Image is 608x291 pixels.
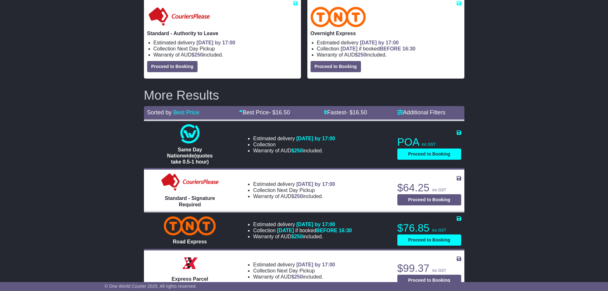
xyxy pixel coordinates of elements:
[294,194,303,199] span: 250
[191,52,203,57] span: $
[253,135,335,142] li: Estimated delivery
[291,274,303,280] span: $
[291,234,303,239] span: $
[147,7,211,27] img: Couriers Please: Standard - Authority to Leave
[316,228,337,233] span: BEFORE
[167,147,213,165] span: Same Day Nationwide(quotes take 0.5-1 hour)
[164,216,216,235] img: TNT Domestic: Road Express
[353,109,367,116] span: 16.50
[253,268,335,274] li: Collection
[253,234,352,240] li: Warranty of AUD included.
[432,268,446,273] span: inc GST
[180,254,199,273] img: Border Express: Express Parcel Service
[432,188,446,192] span: inc GST
[253,142,335,148] li: Collection
[277,268,315,273] span: Next Day Pickup
[355,52,366,57] span: $
[397,222,461,234] p: $76.85
[317,46,461,52] li: Collection
[197,40,236,45] span: [DATE] by 17:00
[341,46,415,51] span: if booked
[317,40,461,46] li: Estimated delivery
[253,274,335,280] li: Warranty of AUD included.
[173,239,207,244] span: Road Express
[239,109,290,116] a: Best Price- $16.50
[147,30,298,36] p: Standard - Authority to Leave
[154,52,298,58] li: Warranty of AUD included.
[275,109,290,116] span: 16.50
[147,61,198,72] button: Proceed to Booking
[147,109,172,116] span: Sorted by
[253,262,335,268] li: Estimated delivery
[397,136,461,149] p: POA
[422,142,436,147] span: inc GST
[269,109,290,116] span: - $
[324,109,367,116] a: Fastest- $16.50
[296,181,335,187] span: [DATE] by 17:00
[253,181,335,187] li: Estimated delivery
[253,193,335,199] li: Warranty of AUD included.
[105,284,197,289] span: © One World Courier 2025. All rights reserved.
[194,52,203,57] span: 250
[294,234,303,239] span: 250
[180,124,199,143] img: One World Courier: Same Day Nationwide(quotes take 0.5-1 hour)
[253,148,335,154] li: Warranty of AUD included.
[154,46,298,52] li: Collection
[296,222,335,227] span: [DATE] by 17:00
[358,52,366,57] span: 250
[311,61,361,72] button: Proceed to Booking
[341,46,357,51] span: [DATE]
[397,149,461,160] button: Proceed to Booking
[165,195,215,207] span: Standard - Signature Required
[397,262,461,275] p: $99.37
[380,46,401,51] span: BEFORE
[253,187,335,193] li: Collection
[253,227,352,234] li: Collection
[311,30,461,36] p: Overnight Express
[397,234,461,246] button: Proceed to Booking
[294,274,303,280] span: 250
[296,136,335,141] span: [DATE] by 17:00
[397,194,461,205] button: Proceed to Booking
[317,52,461,58] li: Warranty of AUD included.
[360,40,399,45] span: [DATE] by 17:00
[397,181,461,194] p: $64.25
[296,262,335,267] span: [DATE] by 17:00
[397,275,461,286] button: Proceed to Booking
[311,7,366,27] img: TNT Domestic: Overnight Express
[339,228,352,233] span: 16:30
[346,109,367,116] span: - $
[402,46,416,51] span: 16:30
[397,109,446,116] a: Additional Filters
[177,46,215,51] span: Next Day Pickup
[291,148,303,153] span: $
[253,221,352,227] li: Estimated delivery
[277,228,352,233] span: if booked
[173,109,199,116] a: Best Price
[291,194,303,199] span: $
[277,188,315,193] span: Next Day Pickup
[144,88,464,102] h2: More Results
[294,148,303,153] span: 250
[154,40,298,46] li: Estimated delivery
[160,173,220,192] img: Couriers Please: Standard - Signature Required
[277,228,294,233] span: [DATE]
[432,228,446,233] span: inc GST
[172,276,208,288] span: Express Parcel Service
